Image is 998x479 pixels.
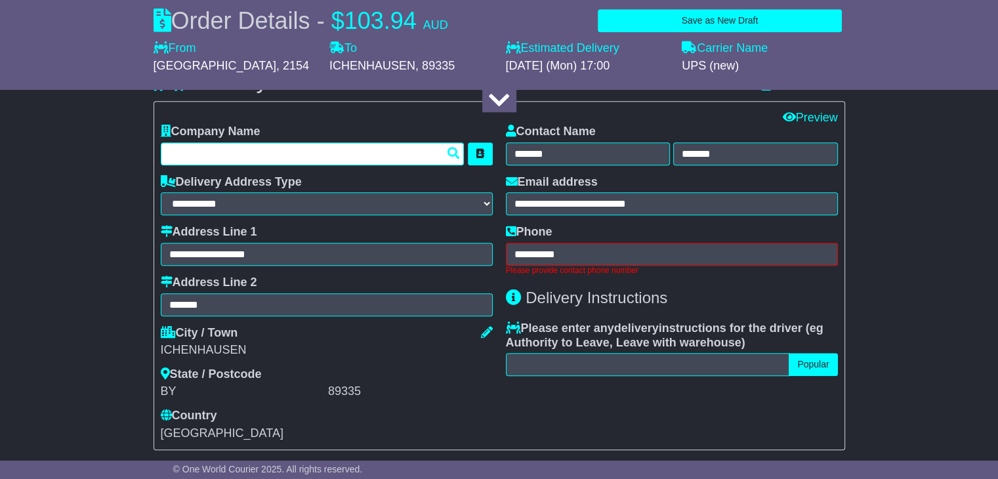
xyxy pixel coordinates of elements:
[506,59,669,73] div: [DATE] (Mon) 17:00
[329,41,357,56] label: To
[506,175,598,190] label: Email address
[161,225,257,239] label: Address Line 1
[331,7,344,34] span: $
[161,409,217,423] label: Country
[328,385,492,399] div: 89335
[506,322,823,349] span: eg Authority to Leave, Leave with warehouse
[614,322,659,335] span: delivery
[415,59,455,72] span: , 89335
[598,9,841,32] button: Save as New Draft
[154,59,276,72] span: [GEOGRAPHIC_DATA]
[789,353,837,376] button: Popular
[526,289,667,306] span: Delivery Instructions
[506,266,838,275] div: Please provide contact phone number
[506,225,552,239] label: Phone
[154,7,448,35] div: Order Details -
[161,343,493,358] div: ICHENHAUSEN
[682,41,768,56] label: Carrier Name
[506,41,669,56] label: Estimated Delivery
[161,385,325,399] div: BY
[173,464,363,474] span: © One World Courier 2025. All rights reserved.
[423,18,448,31] span: AUD
[344,7,417,34] span: 103.94
[154,41,196,56] label: From
[329,59,415,72] span: ICHENHAUSEN
[161,427,283,440] span: [GEOGRAPHIC_DATA]
[161,367,262,382] label: State / Postcode
[161,175,302,190] label: Delivery Address Type
[506,125,596,139] label: Contact Name
[782,111,837,124] a: Preview
[506,322,838,350] label: Please enter any instructions for the driver ( )
[161,326,238,341] label: City / Town
[682,59,845,73] div: UPS (new)
[161,276,257,290] label: Address Line 2
[276,59,309,72] span: , 2154
[161,125,260,139] label: Company Name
